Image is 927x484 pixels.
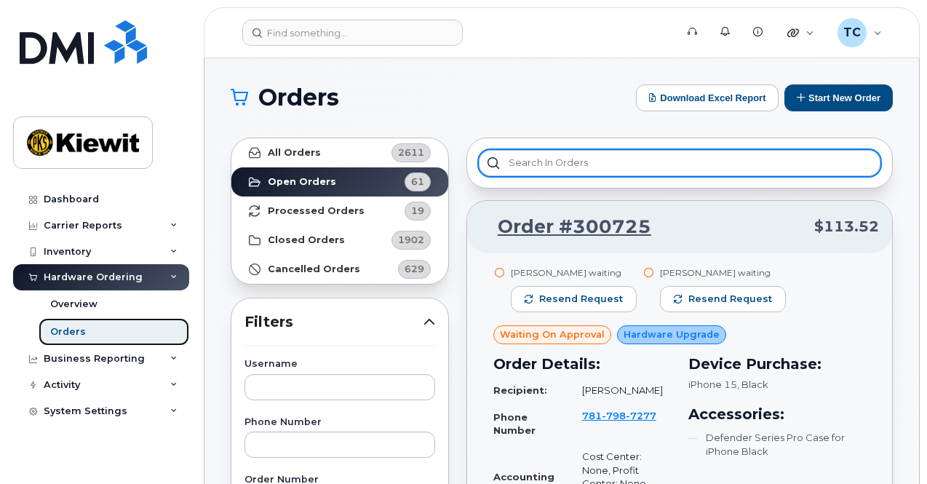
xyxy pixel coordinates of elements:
h3: Accessories: [688,403,866,425]
input: Search in orders [479,150,880,176]
td: [PERSON_NAME] [569,378,671,403]
li: Defender Series Pro Case for iPhone Black [688,431,866,458]
span: $113.52 [814,216,879,237]
span: Waiting On Approval [500,328,605,341]
a: Order #300725 [480,214,651,240]
button: Start New Order [784,84,893,111]
strong: Phone Number [493,411,536,437]
span: 19 [411,204,424,218]
span: iPhone 15 [688,378,737,390]
span: 781 [582,410,656,421]
a: All Orders2611 [231,138,448,167]
label: Phone Number [244,418,435,427]
span: Filters [244,312,423,333]
span: Orders [258,87,339,108]
h3: Device Purchase: [688,353,866,375]
strong: Open Orders [268,176,336,188]
a: 7817987277 [582,410,656,435]
strong: Recipient: [493,384,547,396]
strong: Cancelled Orders [268,263,360,275]
span: 61 [411,175,424,189]
span: Resend request [688,293,772,306]
span: 798 [602,410,626,421]
span: Resend request [539,293,623,306]
span: 629 [405,262,424,276]
span: Hardware Upgrade [624,328,720,341]
span: 1902 [398,233,424,247]
a: Processed Orders19 [231,197,448,226]
label: Username [244,360,435,369]
h3: Order Details: [493,353,671,375]
div: [PERSON_NAME] waiting [511,266,637,279]
button: Resend request [511,286,637,312]
a: Cancelled Orders629 [231,255,448,284]
span: 7277 [626,410,656,421]
strong: Closed Orders [268,234,345,246]
span: 2611 [398,146,424,159]
a: Open Orders61 [231,167,448,197]
button: Download Excel Report [636,84,779,111]
div: [PERSON_NAME] waiting [660,266,786,279]
strong: All Orders [268,147,321,159]
button: Resend request [660,286,786,312]
strong: Processed Orders [268,205,365,217]
a: Closed Orders1902 [231,226,448,255]
span: , Black [737,378,768,390]
iframe: Messenger Launcher [864,421,916,473]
